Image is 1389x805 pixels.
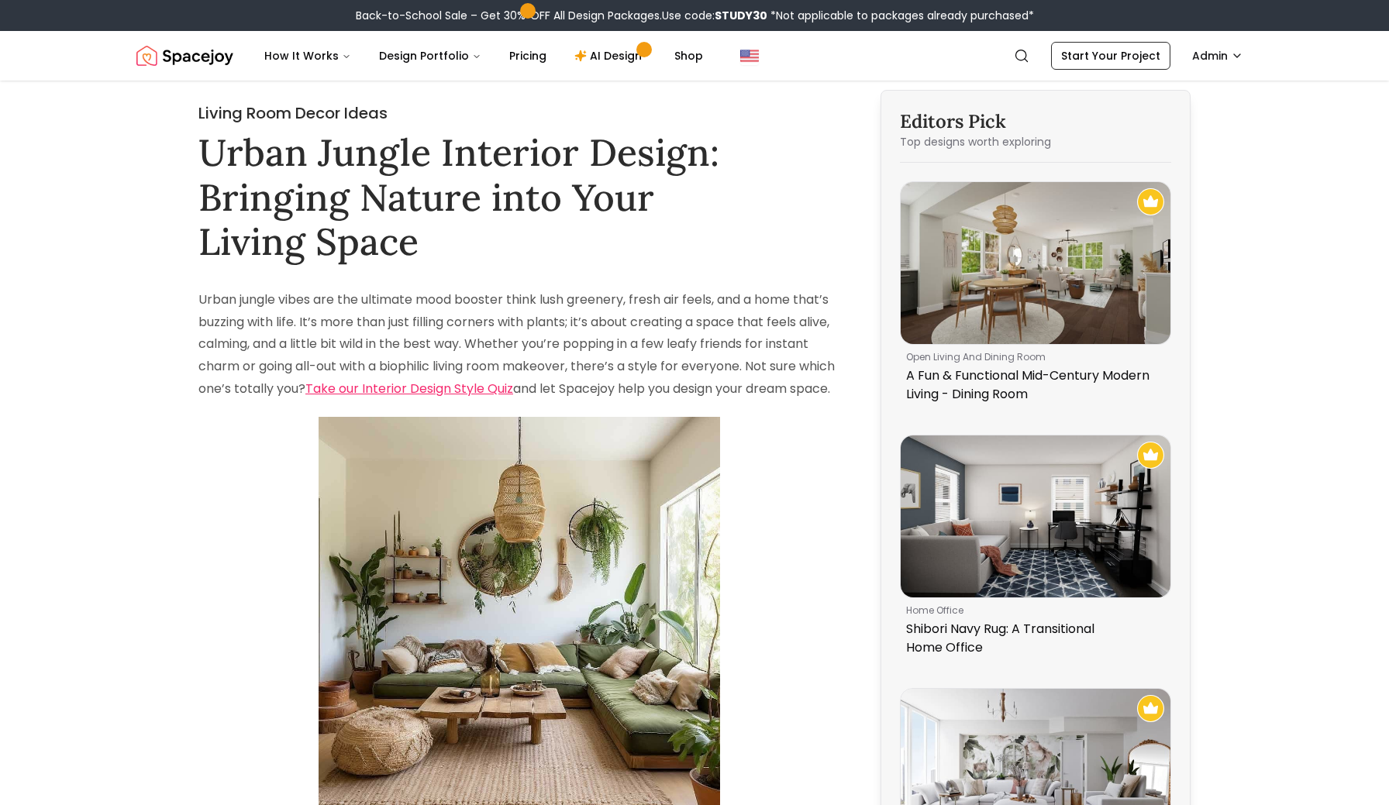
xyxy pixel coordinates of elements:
h3: Editors Pick [900,109,1171,134]
b: STUDY30 [715,8,767,23]
nav: Global [136,31,1253,81]
img: Recommended Spacejoy Design - Shibori Navy Rug: A Transitional Home Office [1137,442,1164,469]
img: A Fun & Functional Mid-Century Modern Living - Dining Room [901,182,1170,344]
p: Shibori Navy Rug: A Transitional Home Office [906,620,1159,657]
div: Back-to-School Sale – Get 30% OFF All Design Packages. [356,8,1034,23]
img: Recommended Spacejoy Design - A Fun & Functional Mid-Century Modern Living - Dining Room [1137,188,1164,215]
button: How It Works [252,40,364,71]
button: Admin [1183,42,1253,70]
a: Start Your Project [1051,42,1170,70]
a: A Fun & Functional Mid-Century Modern Living - Dining RoomRecommended Spacejoy Design - A Fun & F... [900,181,1171,410]
p: home office [906,604,1159,617]
p: open living and dining room [906,351,1159,363]
a: Pricing [497,40,559,71]
p: Urban jungle vibes are the ultimate mood booster think lush greenery, fresh air feels, and a home... [198,289,840,401]
a: Shop [662,40,715,71]
h2: Living Room Decor Ideas [198,102,840,124]
a: Take our Interior Design Style Quiz [305,380,513,397]
h1: Urban Jungle Interior Design: Bringing Nature into Your Living Space [198,130,840,264]
img: United States [740,46,759,65]
button: Design Portfolio [367,40,494,71]
p: A Fun & Functional Mid-Century Modern Living - Dining Room [906,366,1159,404]
span: *Not applicable to packages already purchased* [767,8,1034,23]
span: Use code: [662,8,767,23]
a: Spacejoy [136,40,233,71]
nav: Main [252,40,715,71]
img: Spacejoy Logo [136,40,233,71]
a: AI Design [562,40,659,71]
img: Recommended Spacejoy Design - An Airy and Sophisticated Classic Traditional Living Room Worthy of... [1137,695,1164,722]
a: Shibori Navy Rug: A Transitional Home OfficeRecommended Spacejoy Design - Shibori Navy Rug: A Tra... [900,435,1171,663]
img: Shibori Navy Rug: A Transitional Home Office [901,435,1170,597]
p: Top designs worth exploring [900,134,1171,150]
